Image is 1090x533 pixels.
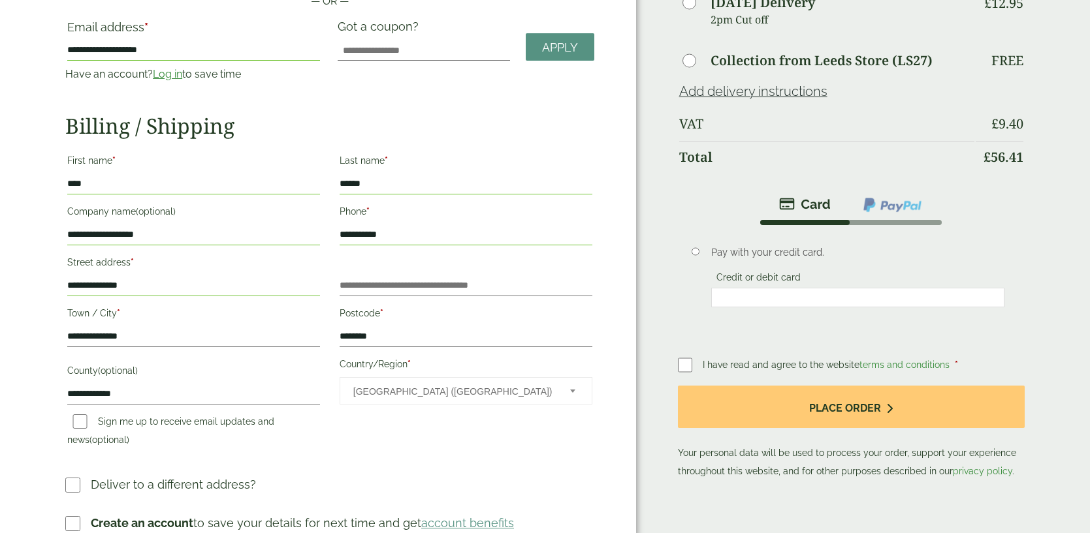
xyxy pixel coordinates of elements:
[72,414,88,429] input: Sign me up to receive email updates and news(optional)
[353,378,553,405] span: United Kingdom (UK)
[859,359,950,370] a: terms and conditions
[679,141,974,173] th: Total
[711,10,974,29] p: 2pm Cut off
[67,151,320,174] label: First name
[131,257,134,267] abbr: required
[984,148,1023,166] bdi: 56.41
[136,206,176,217] span: (optional)
[91,476,256,493] p: Deliver to a different address?
[711,272,806,286] label: Credit or debit card
[340,377,592,404] span: Country/Region
[112,155,116,166] abbr: required
[67,202,320,224] label: Company name
[67,304,320,326] label: Town / City
[340,355,592,377] label: Country/Region
[380,308,383,318] abbr: required
[65,67,322,82] p: Have an account? to save time
[991,115,1023,132] bdi: 9.40
[89,434,129,445] span: (optional)
[153,68,182,80] a: Log in
[421,516,514,530] a: account benefits
[340,202,592,224] label: Phone
[715,292,1001,303] iframe: Secure card payment input frame
[117,308,120,318] abbr: required
[338,20,424,40] label: Got a coupon?
[679,84,827,99] a: Add delivery instructions
[542,40,578,55] span: Apply
[340,304,592,326] label: Postcode
[711,54,933,67] label: Collection from Leeds Store (LS27)
[679,108,974,140] th: VAT
[144,20,148,34] abbr: required
[67,22,320,40] label: Email address
[67,361,320,384] label: County
[98,365,138,376] span: (optional)
[340,151,592,174] label: Last name
[385,155,388,166] abbr: required
[67,253,320,275] label: Street address
[955,359,958,370] abbr: required
[65,114,594,138] h2: Billing / Shipping
[67,416,274,449] label: Sign me up to receive email updates and news
[984,148,991,166] span: £
[711,245,1004,260] p: Pay with your credit card.
[366,206,370,217] abbr: required
[91,514,514,532] p: to save your details for next time and get
[953,466,1012,476] a: privacy policy
[862,196,923,213] img: ppcp-gateway.png
[678,386,1025,480] p: Your personal data will be used to process your order, support your experience throughout this we...
[779,196,831,212] img: stripe.png
[678,386,1025,428] button: Place order
[91,516,193,530] strong: Create an account
[408,359,411,369] abbr: required
[991,53,1023,69] p: Free
[703,359,952,370] span: I have read and agree to the website
[991,115,999,132] span: £
[526,33,594,61] a: Apply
